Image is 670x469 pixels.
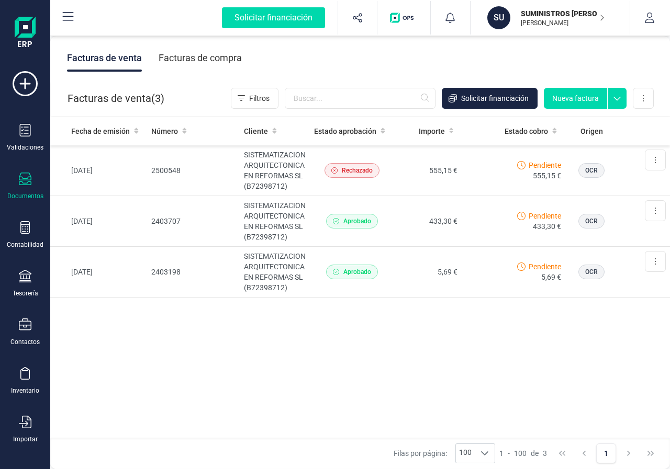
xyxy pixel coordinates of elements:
[342,166,373,175] span: Rechazado
[514,448,527,459] span: 100
[541,272,561,282] span: 5,69 €
[240,145,310,196] td: SISTEMATIZACION ARQUITECTONICA EN REFORMAS SL (B72398712)
[483,1,617,35] button: SUSUMINISTROS [PERSON_NAME] SL[PERSON_NAME]
[574,443,594,463] button: Previous Page
[222,7,325,28] div: Solicitar financiación
[231,88,278,109] button: Filtros
[50,196,147,247] td: [DATE]
[71,126,130,136] span: Fecha de emisión
[533,170,561,181] span: 555,15 €
[552,443,572,463] button: First Page
[529,261,561,272] span: Pendiente
[585,267,598,277] span: OCR
[285,88,435,109] input: Buscar...
[505,126,548,136] span: Estado cobro
[343,267,371,277] span: Aprobado
[521,19,605,27] p: [PERSON_NAME]
[68,88,164,109] div: Facturas de venta ( )
[67,44,142,72] div: Facturas de venta
[240,247,310,298] td: SISTEMATIZACION ARQUITECTONICA EN REFORMAS SL (B72398712)
[619,443,639,463] button: Next Page
[394,247,462,298] td: 5,69 €
[384,1,424,35] button: Logo de OPS
[15,17,36,50] img: Logo Finanedi
[529,211,561,221] span: Pendiente
[544,88,607,109] button: Nueva factura
[50,247,147,298] td: [DATE]
[7,192,43,200] div: Documentos
[314,126,376,136] span: Estado aprobación
[487,6,510,29] div: SU
[499,448,547,459] div: -
[11,386,39,395] div: Inventario
[244,126,268,136] span: Cliente
[159,44,242,72] div: Facturas de compra
[7,241,43,249] div: Contabilidad
[585,216,598,226] span: OCR
[209,1,338,35] button: Solicitar financiación
[13,435,38,443] div: Importar
[7,143,43,152] div: Validaciones
[394,145,462,196] td: 555,15 €
[543,448,547,459] span: 3
[343,216,371,226] span: Aprobado
[521,8,605,19] p: SUMINISTROS [PERSON_NAME] SL
[249,93,270,104] span: Filtros
[442,88,538,109] button: Solicitar financiación
[155,91,161,106] span: 3
[147,247,240,298] td: 2403198
[147,145,240,196] td: 2500548
[461,93,529,104] span: Solicitar financiación
[499,448,504,459] span: 1
[419,126,445,136] span: Importe
[531,448,539,459] span: de
[390,13,418,23] img: Logo de OPS
[147,196,240,247] td: 2403707
[533,221,561,232] span: 433,30 €
[585,166,598,175] span: OCR
[580,126,603,136] span: Origen
[456,444,475,463] span: 100
[394,196,462,247] td: 433,30 €
[596,443,616,463] button: Page 1
[641,443,661,463] button: Last Page
[10,338,40,346] div: Contactos
[50,145,147,196] td: [DATE]
[394,443,495,463] div: Filas por página:
[13,289,38,298] div: Tesorería
[240,196,310,247] td: SISTEMATIZACION ARQUITECTONICA EN REFORMAS SL (B72398712)
[529,160,561,170] span: Pendiente
[151,126,178,136] span: Número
